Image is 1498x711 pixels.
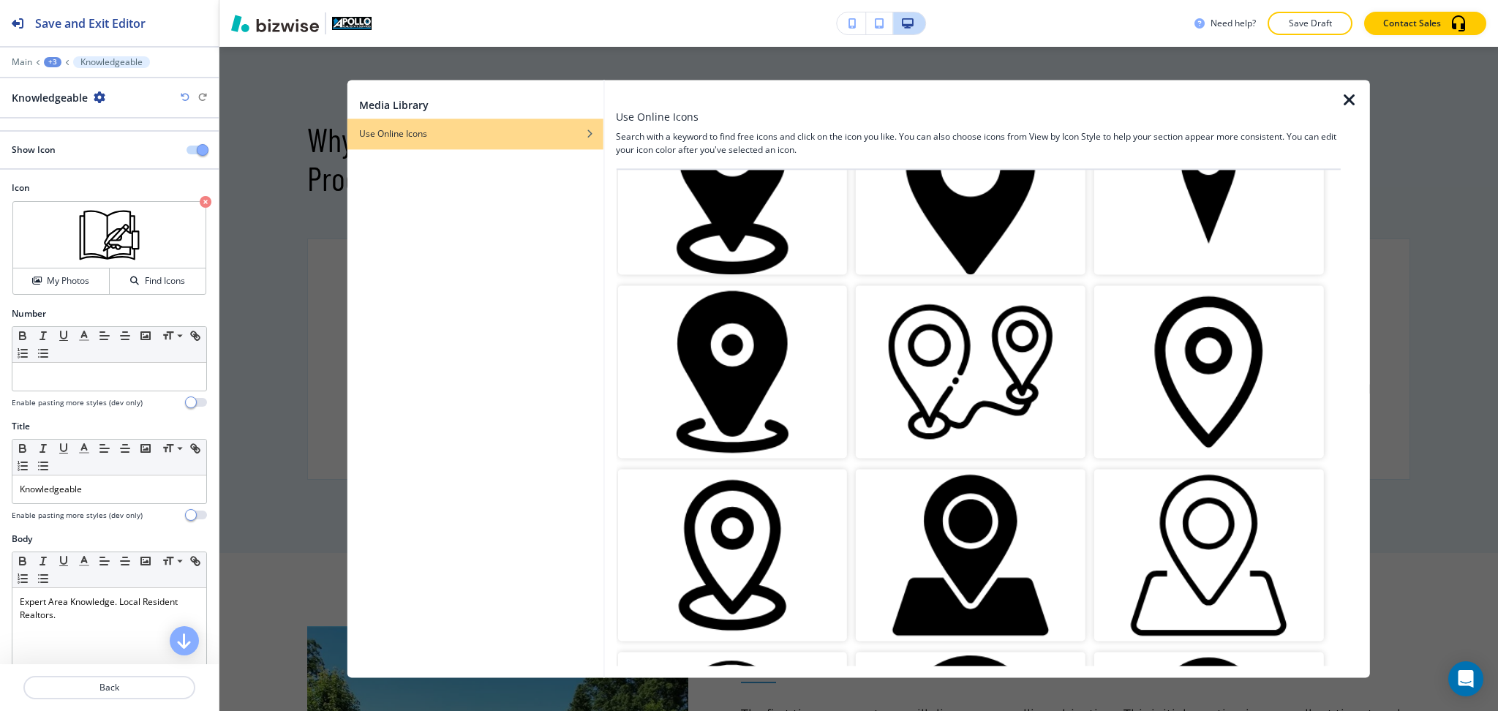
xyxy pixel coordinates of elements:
h3: Need help? [1211,17,1256,30]
button: My Photos [13,268,110,294]
button: Back [23,676,195,699]
button: +3 [44,57,61,67]
h2: Save and Exit Editor [35,15,146,32]
button: Knowledgeable [73,56,150,68]
h2: Show Icon [12,143,56,157]
div: My PhotosFind Icons [12,200,207,296]
h2: Body [12,533,32,546]
h4: Find Icons [145,274,185,287]
h4: Enable pasting more styles (dev only) [12,397,143,408]
p: Back [25,681,194,694]
h4: My Photos [47,274,89,287]
h3: Use Online Icons [616,109,699,124]
h2: Title [12,420,30,433]
h4: Enable pasting more styles (dev only) [12,510,143,521]
img: Your Logo [332,17,372,30]
p: Knowledgeable [20,483,199,496]
button: Use Online Icons [347,118,603,149]
p: Knowledgeable [80,57,143,67]
img: Bizwise Logo [231,15,319,32]
button: Main [12,57,32,67]
h4: Search with a keyword to find free icons and click on the icon you like. You can also choose icon... [616,130,1341,157]
p: Save Draft [1287,17,1333,30]
div: Open Intercom Messenger [1448,661,1483,696]
h2: Media Library [359,97,429,113]
h4: Use Online Icons [359,127,427,140]
button: Find Icons [110,268,206,294]
h2: Number [12,307,46,320]
p: Contact Sales [1383,17,1441,30]
p: Expert Area Knowledge. Local Resident Realtors. [20,595,199,622]
h2: Knowledgeable [12,90,88,105]
h2: Icon [12,181,207,195]
button: Save Draft [1268,12,1352,35]
button: Contact Sales [1364,12,1486,35]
